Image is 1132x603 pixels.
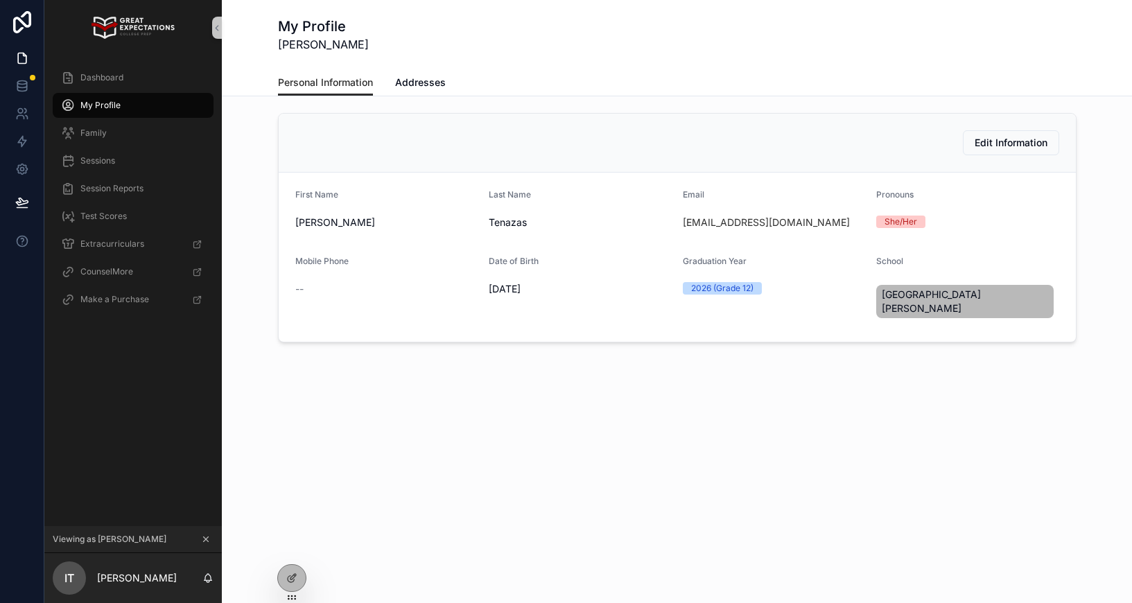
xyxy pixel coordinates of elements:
[278,76,373,89] span: Personal Information
[489,282,672,296] span: [DATE]
[53,534,166,545] span: Viewing as [PERSON_NAME]
[683,256,747,266] span: Graduation Year
[691,282,754,295] div: 2026 (Grade 12)
[489,256,539,266] span: Date of Birth
[80,211,127,222] span: Test Scores
[295,189,338,200] span: First Name
[53,259,214,284] a: CounselMore
[295,256,349,266] span: Mobile Phone
[80,72,123,83] span: Dashboard
[489,216,672,229] span: Tenazas
[882,288,1048,315] span: [GEOGRAPHIC_DATA][PERSON_NAME]
[80,100,121,111] span: My Profile
[80,155,115,166] span: Sessions
[53,287,214,312] a: Make a Purchase
[876,256,903,266] span: School
[278,36,369,53] span: [PERSON_NAME]
[278,70,373,96] a: Personal Information
[53,121,214,146] a: Family
[53,176,214,201] a: Session Reports
[295,282,304,296] span: --
[80,238,144,250] span: Extracurriculars
[64,570,74,586] span: IT
[295,216,478,229] span: [PERSON_NAME]
[80,266,133,277] span: CounselMore
[489,189,531,200] span: Last Name
[683,189,704,200] span: Email
[876,189,914,200] span: Pronouns
[92,17,174,39] img: App logo
[885,216,917,228] div: She/Her
[53,204,214,229] a: Test Scores
[963,130,1059,155] button: Edit Information
[395,70,446,98] a: Addresses
[80,128,107,139] span: Family
[97,571,177,585] p: [PERSON_NAME]
[53,93,214,118] a: My Profile
[53,65,214,90] a: Dashboard
[80,183,143,194] span: Session Reports
[683,216,850,229] a: [EMAIL_ADDRESS][DOMAIN_NAME]
[53,148,214,173] a: Sessions
[44,55,222,330] div: scrollable content
[278,17,369,36] h1: My Profile
[80,294,149,305] span: Make a Purchase
[53,231,214,256] a: Extracurriculars
[975,136,1047,150] span: Edit Information
[395,76,446,89] span: Addresses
